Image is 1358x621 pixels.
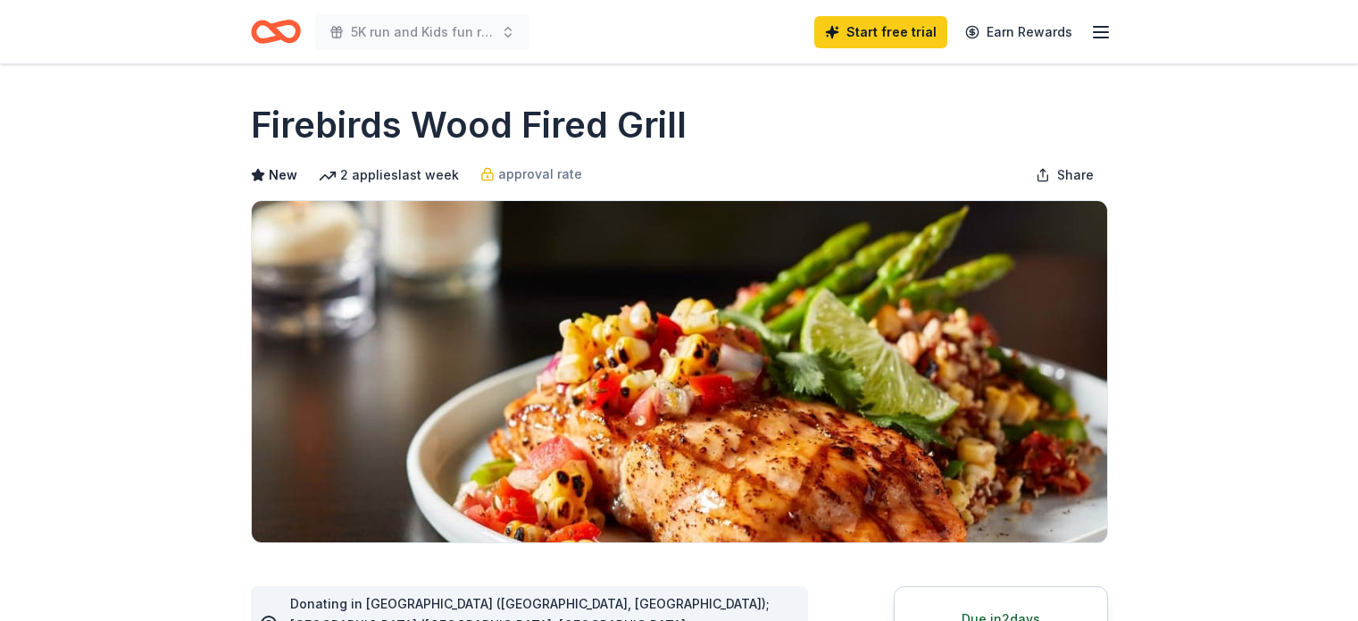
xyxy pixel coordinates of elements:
a: approval rate [480,164,582,185]
span: 5K run and Kids fun run [351,21,494,43]
span: Share [1057,164,1094,186]
div: 2 applies last week [319,164,459,186]
a: Earn Rewards [954,16,1083,48]
img: Image for Firebirds Wood Fired Grill [252,201,1107,542]
span: approval rate [498,164,582,185]
span: New [269,164,297,186]
h1: Firebirds Wood Fired Grill [251,100,687,150]
a: Home [251,11,301,53]
a: Start free trial [814,16,947,48]
button: 5K run and Kids fun run [315,14,529,50]
button: Share [1021,157,1108,193]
